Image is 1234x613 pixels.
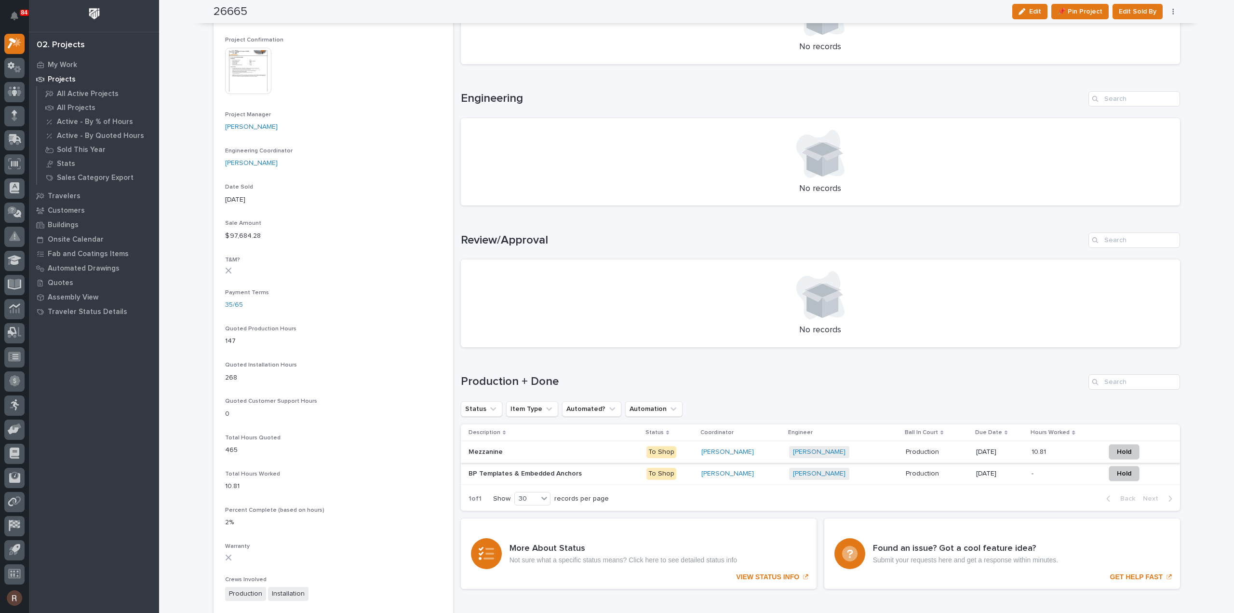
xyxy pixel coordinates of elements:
[461,487,489,511] p: 1 of 1
[1109,444,1140,460] button: Hold
[225,122,278,132] a: [PERSON_NAME]
[29,232,159,246] a: Onsite Calendar
[37,87,159,100] a: All Active Projects
[48,192,80,201] p: Travelers
[48,250,129,259] p: Fab and Coatings Items
[554,495,609,503] p: records per page
[4,6,25,26] button: Notifications
[1088,232,1180,248] input: Search
[48,221,79,230] p: Buildings
[1029,7,1041,16] span: Edit
[461,441,1180,463] tr: MezzanineMezzanine To Shop[PERSON_NAME] [PERSON_NAME] ProductionProduction [DATE]10.8110.81 Hold
[469,427,500,438] p: Description
[1012,4,1047,19] button: Edit
[1117,468,1131,479] span: Hold
[1110,573,1163,581] p: GET HELP FAST
[29,72,159,86] a: Projects
[976,448,1024,456] p: [DATE]
[225,195,442,205] p: [DATE]
[1032,468,1035,478] p: -
[29,189,159,203] a: Travelers
[906,468,941,478] p: Production
[225,518,442,528] p: 2%
[225,544,250,549] span: Warranty
[1031,427,1070,438] p: Hours Worked
[37,40,85,51] div: 02. Projects
[225,300,243,310] a: 35/65
[12,12,25,27] div: Notifications84
[29,246,159,261] a: Fab and Coatings Items
[268,587,308,601] span: Installation
[1032,446,1048,456] p: 10.81
[37,157,159,170] a: Stats
[29,275,159,290] a: Quotes
[57,146,106,154] p: Sold This Year
[48,279,73,287] p: Quotes
[48,206,85,215] p: Customers
[57,174,134,182] p: Sales Category Export
[1099,494,1139,503] button: Back
[225,37,283,43] span: Project Confirmation
[510,544,737,554] h3: More About Status
[515,494,538,504] div: 30
[461,92,1085,106] h1: Engineering
[1139,494,1180,503] button: Next
[225,507,324,513] span: Percent Complete (based on hours)
[225,220,261,226] span: Sale Amount
[906,446,941,456] p: Production
[461,401,502,417] button: Status
[461,233,1085,247] h1: Review/Approval
[48,293,98,302] p: Assembly View
[976,470,1024,478] p: [DATE]
[562,401,621,417] button: Automated?
[461,463,1180,485] tr: BP Templates & Embedded AnchorsBP Templates & Embedded Anchors To Shop[PERSON_NAME] [PERSON_NAME]...
[1088,374,1180,390] input: Search
[225,481,442,491] p: 10.81
[225,398,317,404] span: Quoted Customer Support Hours
[788,427,813,438] p: Engineer
[701,470,754,478] a: [PERSON_NAME]
[873,544,1058,554] h3: Found an issue? Got a cool feature idea?
[225,326,296,332] span: Quoted Production Hours
[461,375,1085,389] h1: Production + Done
[57,90,119,98] p: All Active Projects
[225,184,253,190] span: Date Sold
[472,184,1168,194] p: No records
[225,587,266,601] span: Production
[793,448,845,456] a: [PERSON_NAME]
[1119,6,1156,17] span: Edit Sold By
[793,470,845,478] a: [PERSON_NAME]
[225,471,280,477] span: Total Hours Worked
[1113,4,1163,19] button: Edit Sold By
[700,427,734,438] p: Coordinator
[1109,466,1140,481] button: Hold
[57,160,75,168] p: Stats
[701,448,754,456] a: [PERSON_NAME]
[37,171,159,184] a: Sales Category Export
[1058,6,1102,17] span: 📌 Pin Project
[225,336,442,346] p: 147
[225,445,442,455] p: 465
[48,75,76,84] p: Projects
[225,362,297,368] span: Quoted Installation Hours
[48,235,104,244] p: Onsite Calendar
[1117,446,1131,458] span: Hold
[29,218,159,232] a: Buildings
[225,158,278,168] a: [PERSON_NAME]
[29,304,159,319] a: Traveler Status Details
[469,446,505,456] p: Mezzanine
[975,427,1002,438] p: Due Date
[37,143,159,156] a: Sold This Year
[48,264,120,273] p: Automated Drawings
[1114,494,1135,503] span: Back
[736,573,799,581] p: VIEW STATUS INFO
[1051,4,1109,19] button: 📌 Pin Project
[225,257,240,263] span: T&M?
[48,61,77,69] p: My Work
[37,129,159,142] a: Active - By Quoted Hours
[4,588,25,608] button: users-avatar
[57,104,95,112] p: All Projects
[873,556,1058,564] p: Submit your requests here and get a response within minutes.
